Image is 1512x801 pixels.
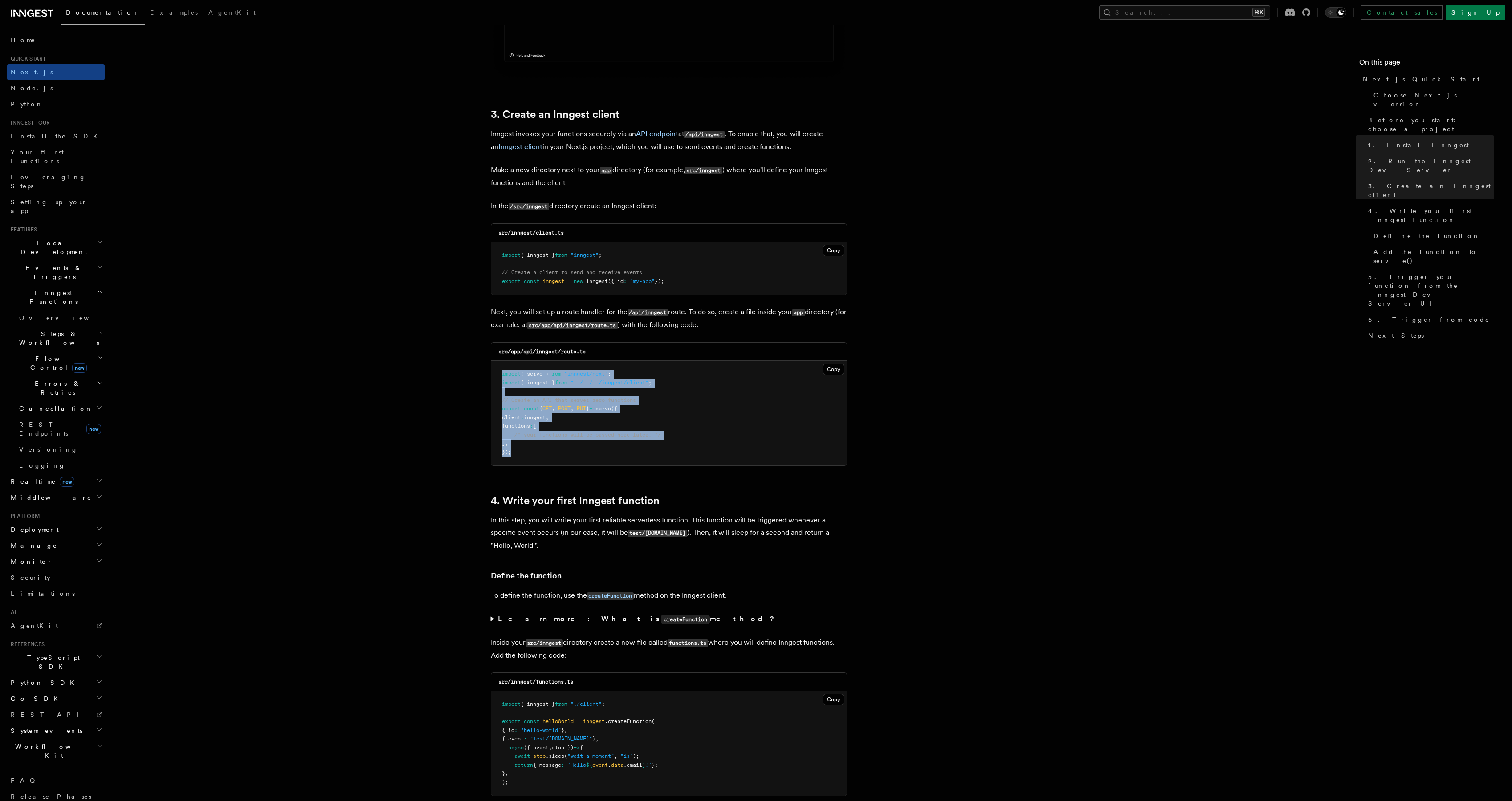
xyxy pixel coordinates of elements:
[567,762,586,768] span: `Hello
[7,194,105,219] a: Setting up your app
[61,3,145,25] a: Documentation
[502,718,521,724] span: export
[611,405,617,412] span: ({
[521,701,555,707] span: { inngest }
[642,762,645,768] span: }
[11,198,87,214] span: Setting up your app
[624,278,627,284] span: :
[571,405,574,412] span: ,
[1368,116,1494,133] span: Before you start: choose a project
[586,278,608,284] span: Inngest
[1365,311,1494,328] a: 6. Trigger from code
[7,226,37,233] span: Features
[508,744,524,751] span: async
[502,770,505,777] span: }
[498,230,564,236] code: src/inngest/client.ts
[589,405,592,412] span: =
[1373,91,1494,109] span: Choose Next.js version
[636,129,678,138] a: API endpoint
[502,414,521,421] span: client
[491,494,660,507] a: 4. Write your first Inngest function
[524,414,546,421] span: inngest
[595,405,611,412] span: serve
[521,380,555,386] span: { inngest }
[7,739,105,764] button: Workflow Kit
[16,441,105,457] a: Versioning
[7,169,105,194] a: Leveraging Steps
[7,678,80,687] span: Python SDK
[11,711,86,718] span: REST API
[60,477,74,487] span: new
[7,513,40,520] span: Platform
[7,691,105,707] button: Go SDK
[11,574,50,581] span: Security
[1368,141,1469,150] span: 1. Install Inngest
[555,701,567,707] span: from
[521,371,549,377] span: { serve }
[514,727,518,733] span: :
[509,203,549,210] code: /src/inngest
[611,762,624,768] span: data
[823,245,844,256] button: Copy
[7,285,105,310] button: Inngest Functions
[530,423,533,429] span: :
[549,744,552,751] span: ,
[608,278,624,284] span: ({ id
[491,514,847,552] p: In this step, you will write your first reliable serverless function. This function will be trigg...
[630,278,655,284] span: "my-app"
[491,200,847,213] p: In the directory create an Inngest client:
[1368,331,1424,340] span: Next Steps
[600,167,612,174] code: app
[7,554,105,570] button: Monitor
[1365,269,1494,311] a: 5. Trigger your function from the Inngest Dev Server UI
[577,718,580,724] span: =
[558,405,571,412] span: POST
[16,351,105,376] button: Flow Controlnew
[66,9,139,16] span: Documentation
[16,379,97,397] span: Errors & Retries
[19,462,65,469] span: Logging
[571,252,599,258] span: "inngest"
[491,570,562,582] a: Define the function
[7,694,63,703] span: Go SDK
[491,589,847,602] p: To define the function, use the method on the Inngest client.
[491,164,847,189] p: Make a new directory next to your directory (for example, ) where you'll define your Inngest func...
[498,679,573,685] code: src/inngest/functions.ts
[11,590,75,597] span: Limitations
[514,432,661,438] span: /* your functions will be passed here later! */
[7,263,97,281] span: Events & Triggers
[72,363,87,373] span: new
[608,762,611,768] span: .
[491,306,847,332] p: Next, you will set up a route handler for the route. To do so, create a file inside your director...
[530,736,592,742] span: "test/[DOMAIN_NAME]"
[533,423,536,429] span: [
[524,744,549,751] span: ({ event
[7,618,105,634] a: AgentKit
[11,85,53,92] span: Node.js
[552,405,555,412] span: ,
[86,424,101,434] span: new
[16,376,105,400] button: Errors & Retries
[521,252,555,258] span: { Inngest }
[498,348,586,355] code: src/app/api/inngest/route.ts
[502,440,505,446] span: ]
[502,405,521,412] span: export
[1370,87,1494,112] a: Choose Next.js version
[542,718,574,724] span: helloWorld
[608,371,611,377] span: ;
[16,326,105,351] button: Steps & Workflows
[502,449,511,455] span: });
[16,417,105,441] a: REST Endpointsnew
[561,762,564,768] span: :
[11,36,36,44] span: Home
[7,541,57,550] span: Manage
[11,777,40,784] span: FAQ
[11,174,86,190] span: Leveraging Steps
[655,278,664,284] span: });
[19,314,111,321] span: Overview
[7,707,105,723] a: REST API
[7,609,16,616] span: AI
[1365,328,1494,344] a: Next Steps
[1368,157,1494,174] span: 2. Run the Inngest Dev Server
[567,753,614,759] span: "wait-a-moment"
